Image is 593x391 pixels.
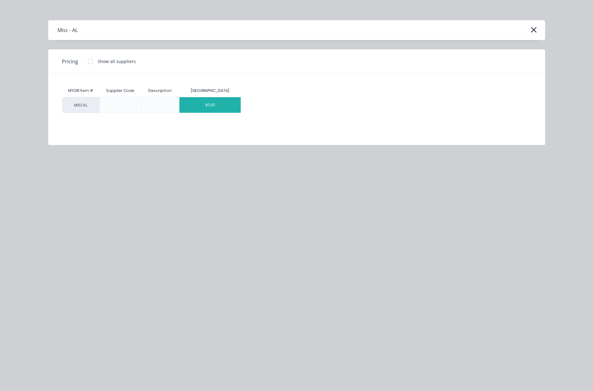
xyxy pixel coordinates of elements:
[101,83,139,98] div: Supplier Code
[62,97,100,113] div: MISCAL
[62,58,78,65] span: Pricing
[62,84,100,97] div: MYOB Item #
[98,58,136,65] div: Show all suppliers
[191,88,229,93] div: [GEOGRAPHIC_DATA]
[143,83,177,98] div: Description
[58,26,78,34] div: Misc - AL
[179,97,241,113] div: $0.00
